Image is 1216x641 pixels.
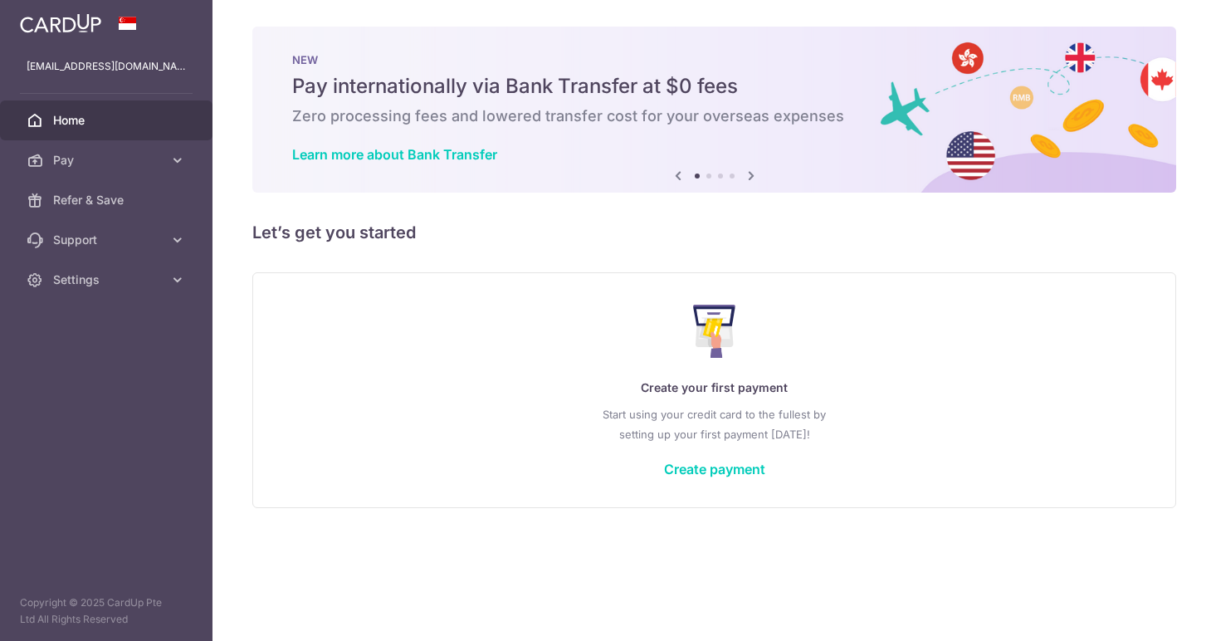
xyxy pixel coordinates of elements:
[286,404,1142,444] p: Start using your credit card to the fullest by setting up your first payment [DATE]!
[252,219,1176,246] h5: Let’s get you started
[20,13,101,33] img: CardUp
[664,461,765,477] a: Create payment
[27,58,186,75] p: [EMAIL_ADDRESS][DOMAIN_NAME]
[53,192,163,208] span: Refer & Save
[292,53,1136,66] p: NEW
[292,146,497,163] a: Learn more about Bank Transfer
[53,112,163,129] span: Home
[286,378,1142,398] p: Create your first payment
[693,305,735,358] img: Make Payment
[53,232,163,248] span: Support
[292,106,1136,126] h6: Zero processing fees and lowered transfer cost for your overseas expenses
[53,152,163,169] span: Pay
[292,73,1136,100] h5: Pay internationally via Bank Transfer at $0 fees
[252,27,1176,193] img: Bank transfer banner
[53,272,163,288] span: Settings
